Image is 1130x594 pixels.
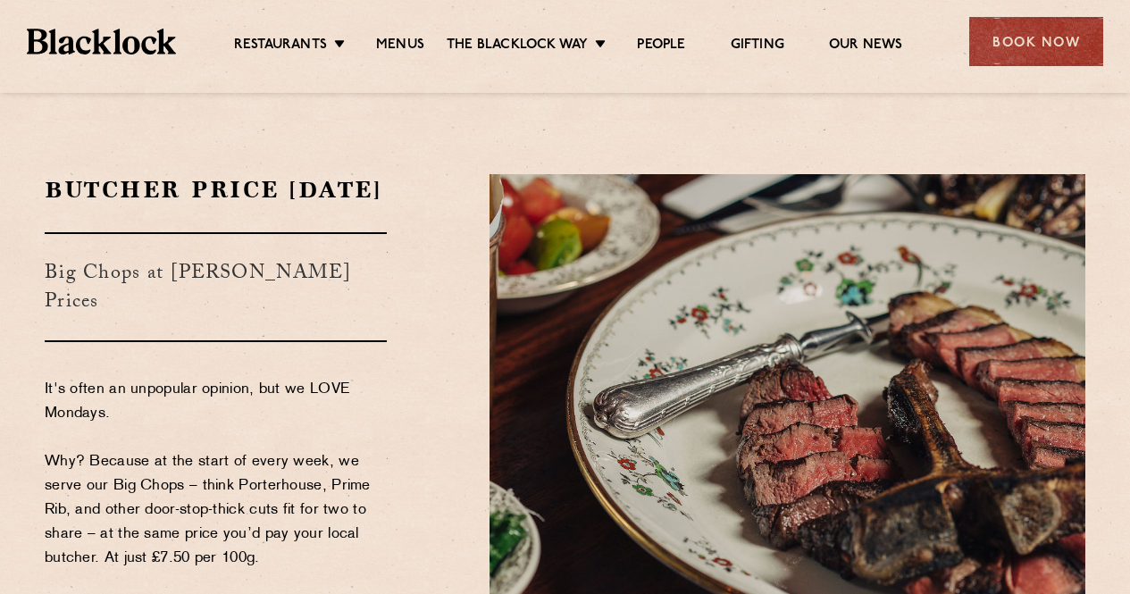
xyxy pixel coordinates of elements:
[731,37,784,56] a: Gifting
[447,37,588,56] a: The Blacklock Way
[829,37,903,56] a: Our News
[27,29,176,54] img: BL_Textured_Logo-footer-cropped.svg
[637,37,685,56] a: People
[45,232,387,342] h3: Big Chops at [PERSON_NAME] Prices
[234,37,327,56] a: Restaurants
[376,37,424,56] a: Menus
[969,17,1103,66] div: Book Now
[45,174,387,205] h2: Butcher Price [DATE]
